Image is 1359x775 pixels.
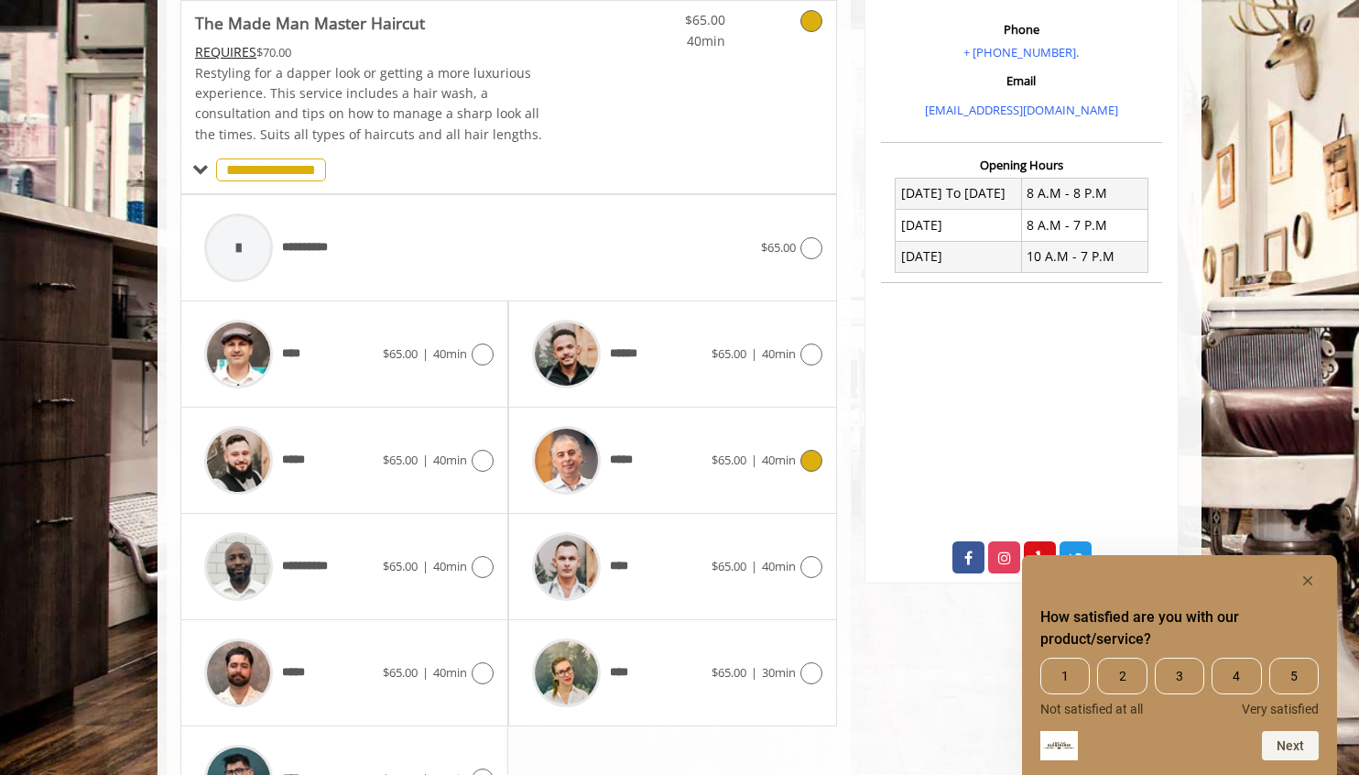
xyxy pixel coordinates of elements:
div: $70.00 [195,42,563,62]
h2: How satisfied are you with our product/service? Select an option from 1 to 5, with 1 being Not sa... [1040,606,1319,650]
a: [EMAIL_ADDRESS][DOMAIN_NAME] [925,102,1118,118]
span: $65.00 [383,664,418,681]
td: 8 A.M - 7 P.M [1021,210,1147,241]
span: | [422,558,429,574]
a: + [PHONE_NUMBER]. [963,44,1079,60]
span: 40min [433,558,467,574]
span: | [751,452,757,468]
td: 10 A.M - 7 P.M [1021,241,1147,272]
span: 40min [762,345,796,362]
span: | [422,345,429,362]
span: | [751,345,757,362]
span: Very satisfied [1242,702,1319,716]
span: $65.00 [383,558,418,574]
span: 40min [433,452,467,468]
span: 40min [762,452,796,468]
span: Restyling for a dapper look or getting a more luxurious experience. This service includes a hair ... [195,64,542,143]
span: | [751,664,757,681]
b: The Made Man Master Haircut [195,10,425,36]
button: Hide survey [1297,570,1319,592]
td: [DATE] To [DATE] [896,178,1022,209]
h3: Email [886,74,1158,87]
span: 40min [762,558,796,574]
span: $65.00 [712,558,746,574]
span: 40min [433,664,467,681]
span: | [751,558,757,574]
span: 30min [762,664,796,681]
span: $65.00 [712,452,746,468]
span: 3 [1155,658,1204,694]
span: $65.00 [761,239,796,256]
h3: Opening Hours [881,158,1162,171]
span: | [422,664,429,681]
div: How satisfied are you with our product/service? Select an option from 1 to 5, with 1 being Not sa... [1040,658,1319,716]
span: $65.00 [383,452,418,468]
span: | [422,452,429,468]
span: This service needs some Advance to be paid before we block your appointment [195,43,256,60]
span: $65.00 [712,345,746,362]
button: Next question [1262,731,1319,760]
span: 2 [1097,658,1147,694]
span: 4 [1212,658,1261,694]
span: 1 [1040,658,1090,694]
span: $65.00 [383,345,418,362]
span: 5 [1269,658,1319,694]
td: [DATE] [896,241,1022,272]
h3: Phone [886,23,1158,36]
span: $65.00 [712,664,746,681]
span: $65.00 [617,10,725,30]
td: [DATE] [896,210,1022,241]
span: 40min [617,31,725,51]
span: 40min [433,345,467,362]
div: How satisfied are you with our product/service? Select an option from 1 to 5, with 1 being Not sa... [1040,570,1319,760]
td: 8 A.M - 8 P.M [1021,178,1147,209]
span: Not satisfied at all [1040,702,1143,716]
